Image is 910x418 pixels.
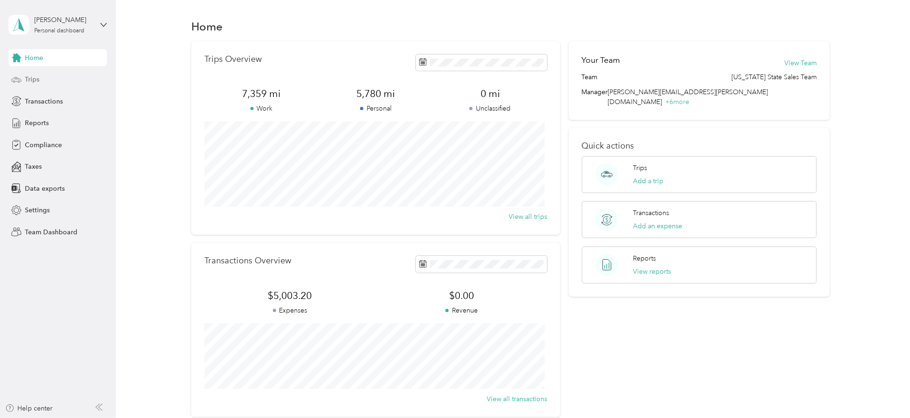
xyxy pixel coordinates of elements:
p: Trips Overview [204,54,262,64]
span: Trips [25,75,39,84]
iframe: Everlance-gr Chat Button Frame [857,366,910,418]
button: View all transactions [487,394,547,404]
p: Revenue [376,306,547,315]
span: $5,003.20 [204,289,376,302]
span: 0 mi [433,87,547,100]
button: View Team [784,58,817,68]
h1: Home [191,22,223,31]
div: [PERSON_NAME] [34,15,93,25]
span: $0.00 [376,289,547,302]
p: Reports [633,254,656,263]
button: View reports [633,267,671,276]
span: Team [582,72,598,82]
div: Personal dashboard [34,28,84,34]
span: Reports [25,118,49,128]
span: 5,780 mi [318,87,433,100]
button: Add an expense [633,221,682,231]
span: Home [25,53,43,63]
span: Taxes [25,162,42,172]
span: Team Dashboard [25,227,77,237]
button: Help center [5,403,53,413]
button: View all trips [509,212,547,222]
span: Compliance [25,140,62,150]
p: Transactions Overview [204,256,291,266]
span: [PERSON_NAME][EMAIL_ADDRESS][PERSON_NAME][DOMAIN_NAME] [608,88,768,106]
span: 7,359 mi [204,87,319,100]
span: Manager [582,87,608,107]
span: + 6 more [666,98,690,106]
p: Quick actions [582,141,817,151]
button: Add a trip [633,176,663,186]
p: Unclassified [433,104,547,113]
p: Transactions [633,208,669,218]
span: Settings [25,205,50,215]
p: Expenses [204,306,376,315]
p: Personal [318,104,433,113]
span: Data exports [25,184,65,194]
p: Work [204,104,319,113]
span: Transactions [25,97,63,106]
span: [US_STATE] State Sales Team [731,72,817,82]
h2: Your Team [582,54,620,66]
p: Trips [633,163,647,173]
